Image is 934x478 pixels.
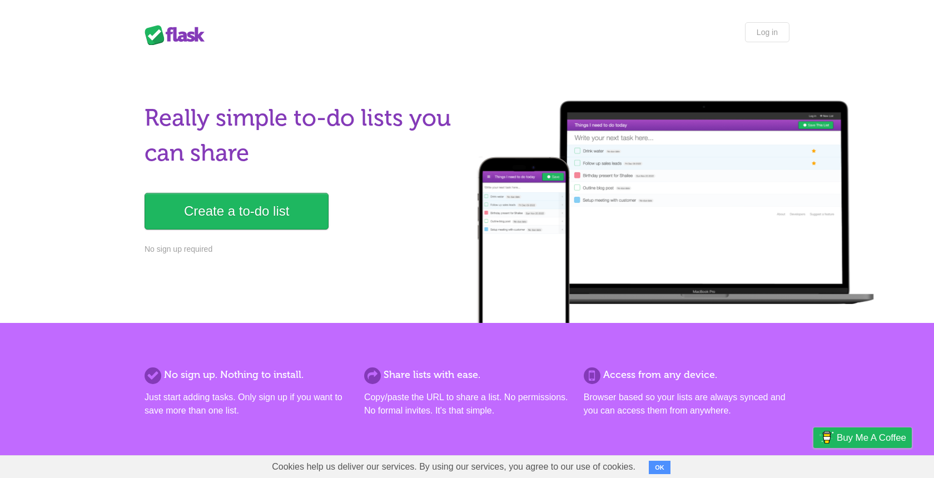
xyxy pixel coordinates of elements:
[145,101,460,171] h1: Really simple to-do lists you can share
[584,367,789,382] h2: Access from any device.
[145,25,211,45] div: Flask Lists
[145,367,350,382] h2: No sign up. Nothing to install.
[145,243,460,255] p: No sign up required
[745,22,789,42] a: Log in
[584,391,789,417] p: Browser based so your lists are always synced and you can access them from anywhere.
[364,367,570,382] h2: Share lists with ease.
[145,391,350,417] p: Just start adding tasks. Only sign up if you want to save more than one list.
[261,456,647,478] span: Cookies help us deliver our services. By using our services, you agree to our use of cookies.
[364,391,570,417] p: Copy/paste the URL to share a list. No permissions. No formal invites. It's that simple.
[813,427,912,448] a: Buy me a coffee
[819,428,834,447] img: Buy me a coffee
[837,428,906,447] span: Buy me a coffee
[649,461,670,474] button: OK
[145,193,329,230] a: Create a to-do list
